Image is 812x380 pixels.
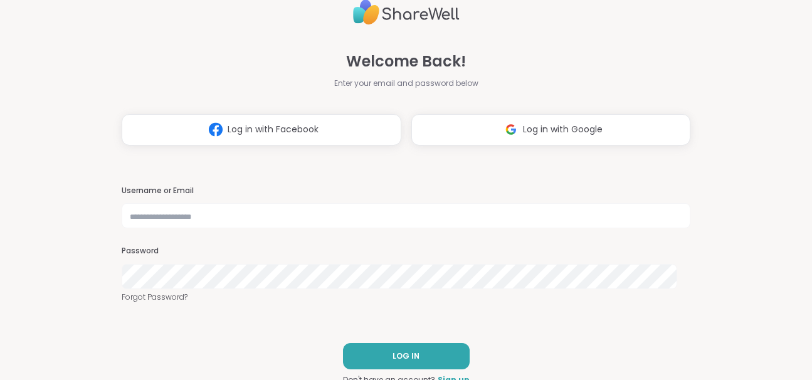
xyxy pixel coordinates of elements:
[334,78,478,89] span: Enter your email and password below
[523,123,603,136] span: Log in with Google
[411,114,690,145] button: Log in with Google
[122,186,690,196] h3: Username or Email
[499,118,523,141] img: ShareWell Logomark
[122,246,690,256] h3: Password
[393,351,419,362] span: LOG IN
[204,118,228,141] img: ShareWell Logomark
[122,114,401,145] button: Log in with Facebook
[228,123,319,136] span: Log in with Facebook
[346,50,466,73] span: Welcome Back!
[343,343,470,369] button: LOG IN
[122,292,690,303] a: Forgot Password?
